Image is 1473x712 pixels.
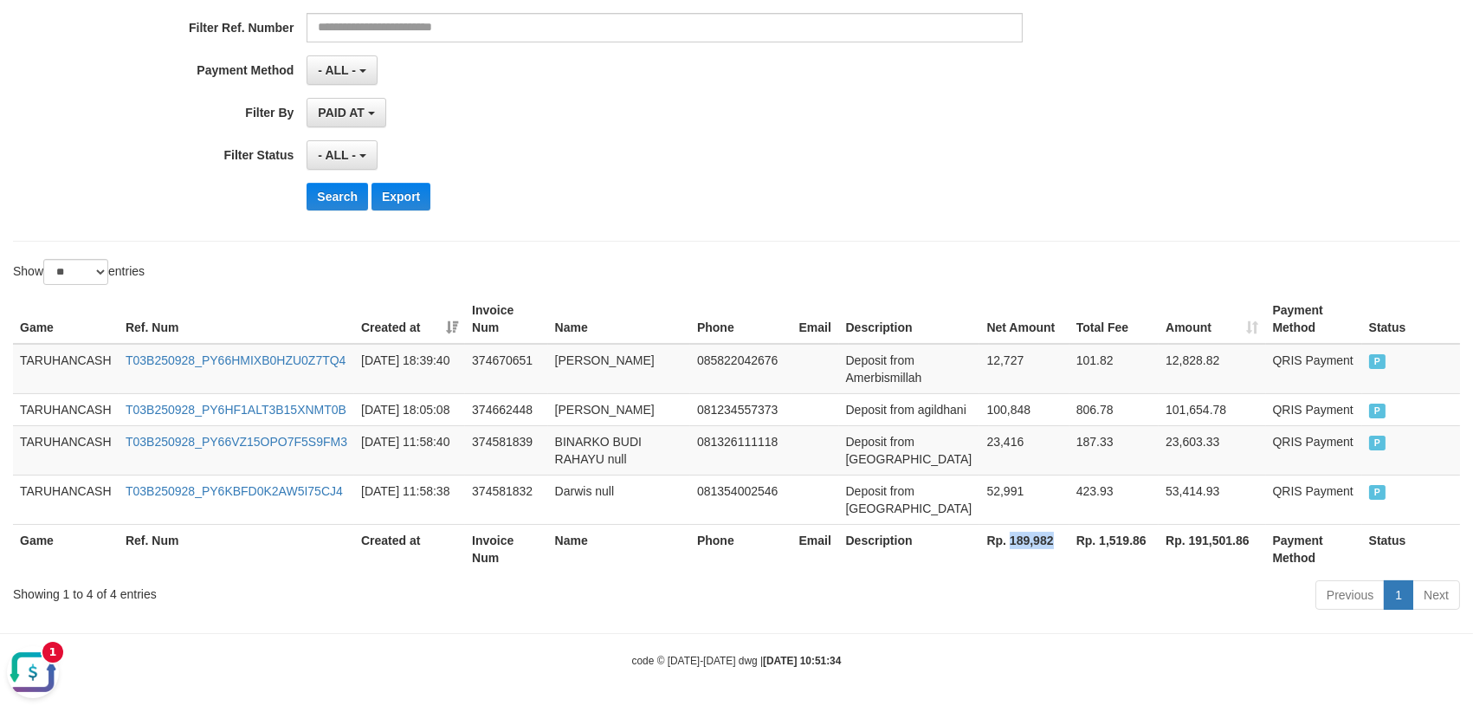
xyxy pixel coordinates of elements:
[354,475,465,524] td: [DATE] 11:58:38
[1369,404,1386,418] span: PAID
[307,183,368,210] button: Search
[1266,344,1362,394] td: QRIS Payment
[1159,295,1265,344] th: Amount: activate to sort column ascending
[13,524,119,573] th: Game
[318,63,356,77] span: - ALL -
[839,524,980,573] th: Description
[1266,475,1362,524] td: QRIS Payment
[465,295,548,344] th: Invoice Num
[307,140,377,170] button: - ALL -
[1159,524,1265,573] th: Rp. 191,501.86
[1069,393,1159,425] td: 806.78
[1369,436,1386,450] span: PAID
[13,259,145,285] label: Show entries
[690,425,792,475] td: 081326111118
[548,295,690,344] th: Name
[1159,425,1265,475] td: 23,603.33
[1369,485,1386,500] span: PAID
[307,98,385,127] button: PAID AT
[548,393,690,425] td: [PERSON_NAME]
[1384,580,1413,610] a: 1
[13,579,601,603] div: Showing 1 to 4 of 4 entries
[354,344,465,394] td: [DATE] 18:39:40
[979,425,1069,475] td: 23,416
[1069,524,1159,573] th: Rp. 1,519.86
[1315,580,1385,610] a: Previous
[465,425,548,475] td: 374581839
[318,148,356,162] span: - ALL -
[839,393,980,425] td: Deposit from agildhani
[979,295,1069,344] th: Net Amount
[839,344,980,394] td: Deposit from Amerbismillah
[13,425,119,475] td: TARUHANCASH
[42,3,63,23] div: New messages notification
[690,475,792,524] td: 081354002546
[1412,580,1460,610] a: Next
[1266,425,1362,475] td: QRIS Payment
[548,524,690,573] th: Name
[839,475,980,524] td: Deposit from [GEOGRAPHIC_DATA]
[1069,425,1159,475] td: 187.33
[839,295,980,344] th: Description
[354,295,465,344] th: Created at: activate to sort column ascending
[979,475,1069,524] td: 52,991
[465,344,548,394] td: 374670651
[354,425,465,475] td: [DATE] 11:58:40
[690,393,792,425] td: 081234557373
[307,55,377,85] button: - ALL -
[13,393,119,425] td: TARUHANCASH
[1159,344,1265,394] td: 12,828.82
[792,295,839,344] th: Email
[43,259,108,285] select: Showentries
[1362,295,1460,344] th: Status
[1159,475,1265,524] td: 53,414.93
[792,524,839,573] th: Email
[13,475,119,524] td: TARUHANCASH
[979,393,1069,425] td: 100,848
[979,524,1069,573] th: Rp. 189,982
[465,524,548,573] th: Invoice Num
[690,295,792,344] th: Phone
[465,475,548,524] td: 374581832
[690,524,792,573] th: Phone
[7,7,59,59] button: Open LiveChat chat widget
[318,106,364,120] span: PAID AT
[119,295,354,344] th: Ref. Num
[1159,393,1265,425] td: 101,654.78
[119,524,354,573] th: Ref. Num
[763,655,841,667] strong: [DATE] 10:51:34
[1069,475,1159,524] td: 423.93
[1069,295,1159,344] th: Total Fee
[1266,393,1362,425] td: QRIS Payment
[1069,344,1159,394] td: 101.82
[690,344,792,394] td: 085822042676
[126,403,346,417] a: T03B250928_PY6HF1ALT3B15XNMT0B
[354,524,465,573] th: Created at
[13,344,119,394] td: TARUHANCASH
[548,344,690,394] td: [PERSON_NAME]
[632,655,842,667] small: code © [DATE]-[DATE] dwg |
[126,484,343,498] a: T03B250928_PY6KBFD0K2AW5I75CJ4
[548,475,690,524] td: Darwis null
[465,393,548,425] td: 374662448
[1369,354,1386,369] span: PAID
[354,393,465,425] td: [DATE] 18:05:08
[13,295,119,344] th: Game
[548,425,690,475] td: BINARKO BUDI RAHAYU null
[126,435,347,449] a: T03B250928_PY66VZ15OPO7F5S9FM3
[1266,295,1362,344] th: Payment Method
[1266,524,1362,573] th: Payment Method
[126,353,346,367] a: T03B250928_PY66HMIXB0HZU0Z7TQ4
[839,425,980,475] td: Deposit from [GEOGRAPHIC_DATA]
[371,183,430,210] button: Export
[979,344,1069,394] td: 12,727
[1362,524,1460,573] th: Status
